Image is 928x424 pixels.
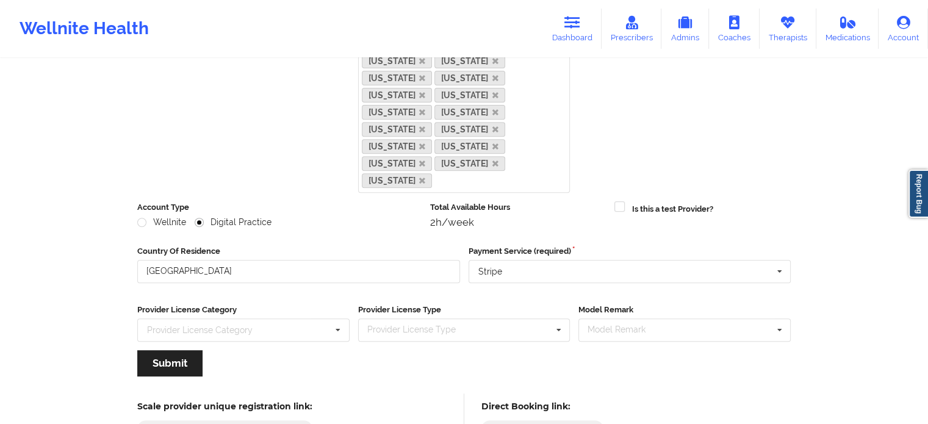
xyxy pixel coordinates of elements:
[478,267,502,276] div: Stripe
[362,105,433,120] a: [US_STATE]
[543,9,602,49] a: Dashboard
[147,326,253,334] div: Provider License Category
[430,216,606,228] div: 2h/week
[908,170,928,218] a: Report Bug
[434,122,505,137] a: [US_STATE]
[434,88,505,102] a: [US_STATE]
[632,203,713,215] label: Is this a test Provider?
[602,9,662,49] a: Prescribers
[137,217,186,228] label: Wellnite
[434,105,505,120] a: [US_STATE]
[362,88,433,102] a: [US_STATE]
[481,401,604,412] h5: Direct Booking link:
[362,122,433,137] a: [US_STATE]
[760,9,816,49] a: Therapists
[434,54,505,68] a: [US_STATE]
[661,9,709,49] a: Admins
[709,9,760,49] a: Coaches
[137,401,312,412] h5: Scale provider unique registration link:
[362,54,433,68] a: [US_STATE]
[469,245,791,257] label: Payment Service (required)
[358,304,570,316] label: Provider License Type
[195,217,272,228] label: Digital Practice
[137,201,422,214] label: Account Type
[137,245,460,257] label: Country Of Residence
[434,156,505,171] a: [US_STATE]
[137,350,203,376] button: Submit
[362,156,433,171] a: [US_STATE]
[362,71,433,85] a: [US_STATE]
[430,201,606,214] label: Total Available Hours
[816,9,879,49] a: Medications
[362,139,433,154] a: [US_STATE]
[578,304,791,316] label: Model Remark
[362,173,433,188] a: [US_STATE]
[879,9,928,49] a: Account
[364,323,473,337] div: Provider License Type
[434,139,505,154] a: [US_STATE]
[584,323,663,337] div: Model Remark
[434,71,505,85] a: [US_STATE]
[137,304,350,316] label: Provider License Category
